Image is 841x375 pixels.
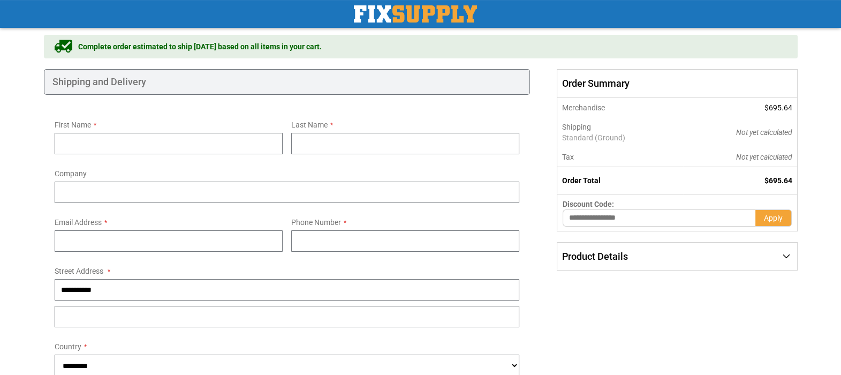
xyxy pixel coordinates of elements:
div: Shipping and Delivery [44,69,531,95]
th: Merchandise [557,98,683,117]
span: Not yet calculated [736,153,792,161]
span: Shipping [562,123,591,131]
span: Discount Code: [563,200,614,208]
span: Standard (Ground) [562,132,678,143]
span: Apply [764,214,783,222]
span: Phone Number [291,218,341,227]
span: $695.64 [764,176,792,185]
span: Street Address [55,267,103,275]
img: Fix Industrial Supply [354,5,477,22]
span: Last Name [291,121,328,129]
span: Email Address [55,218,102,227]
span: Not yet calculated [736,128,792,137]
span: Country [55,342,81,351]
span: $695.64 [764,103,792,112]
a: store logo [354,5,477,22]
strong: Order Total [562,176,601,185]
span: First Name [55,121,91,129]
span: Complete order estimated to ship [DATE] based on all items in your cart. [78,41,322,52]
button: Apply [755,209,792,227]
span: Order Summary [557,69,797,98]
span: Product Details [562,251,628,262]
span: Company [55,169,87,178]
th: Tax [557,147,683,167]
